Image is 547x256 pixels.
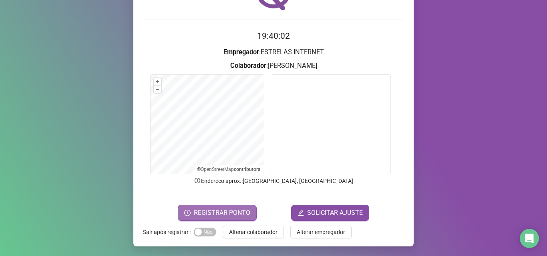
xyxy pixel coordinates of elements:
button: – [154,86,161,93]
button: REGISTRAR PONTO [178,205,257,221]
span: clock-circle [184,210,191,216]
button: Alterar colaborador [223,226,284,238]
button: Alterar empregador [290,226,352,238]
li: © contributors. [197,167,261,172]
span: Alterar empregador [297,228,345,236]
strong: Colaborador [230,62,266,69]
time: 19:40:02 [257,31,290,41]
div: Open Intercom Messenger [520,229,539,248]
h3: : ESTRELAS INTERNET [143,47,404,58]
span: SOLICITAR AJUSTE [307,208,363,218]
h3: : [PERSON_NAME] [143,61,404,71]
button: + [154,78,161,85]
span: info-circle [194,177,201,184]
p: Endereço aprox. : [GEOGRAPHIC_DATA], [GEOGRAPHIC_DATA] [143,177,404,185]
a: OpenStreetMap [201,167,234,172]
strong: Empregador [223,48,259,56]
span: REGISTRAR PONTO [194,208,250,218]
span: Alterar colaborador [229,228,278,236]
label: Sair após registrar [143,226,194,238]
span: edit [298,210,304,216]
button: editSOLICITAR AJUSTE [291,205,369,221]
